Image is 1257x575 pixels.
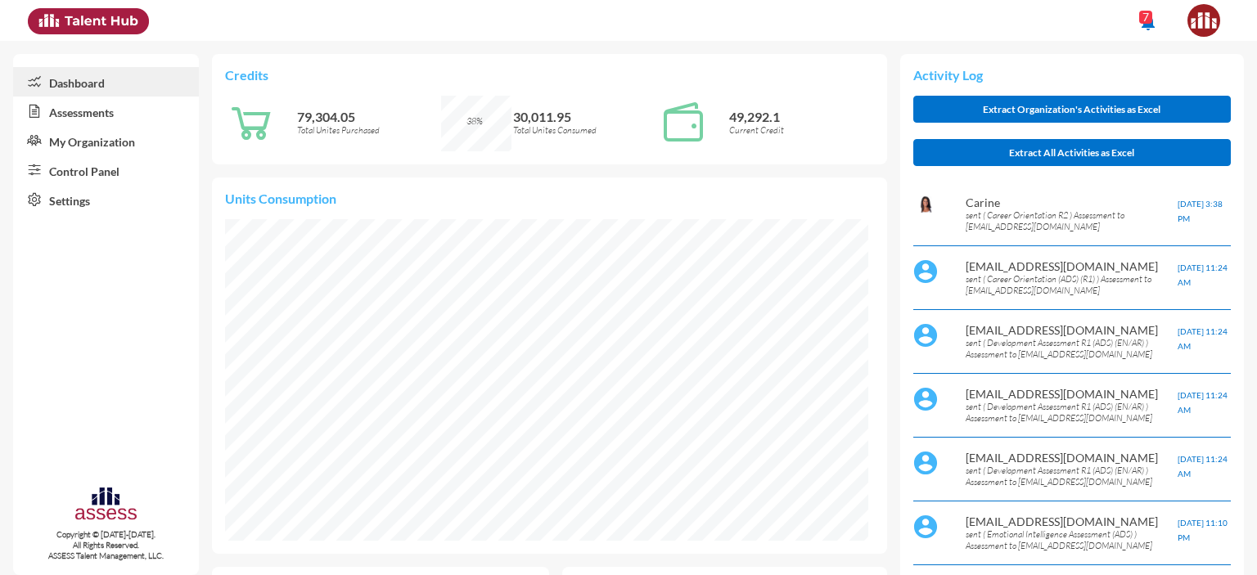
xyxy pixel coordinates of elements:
[225,67,874,83] p: Credits
[1178,390,1228,415] span: [DATE] 11:24 AM
[1138,12,1158,32] mat-icon: notifications
[1139,11,1152,24] div: 7
[74,485,138,525] img: assesscompany-logo.png
[913,323,938,348] img: default%20profile%20image.svg
[966,514,1178,528] p: [EMAIL_ADDRESS][DOMAIN_NAME]
[13,126,199,155] a: My Organization
[966,273,1178,296] p: sent ( Career Orientation (ADS) (R1) ) Assessment to [EMAIL_ADDRESS][DOMAIN_NAME]
[913,451,938,475] img: default%20profile%20image.svg
[1178,263,1228,287] span: [DATE] 11:24 AM
[1178,518,1228,542] span: [DATE] 11:10 PM
[297,124,441,136] p: Total Unites Purchased
[513,109,657,124] p: 30,011.95
[466,115,483,127] span: 38%
[966,259,1178,273] p: [EMAIL_ADDRESS][DOMAIN_NAME]
[913,195,938,213] img: b63dac60-c124-11ea-b896-7f3761cfa582_Carine.PNG
[1178,326,1228,351] span: [DATE] 11:24 AM
[729,109,873,124] p: 49,292.1
[225,191,874,206] p: Units Consumption
[1178,454,1228,478] span: [DATE] 11:24 AM
[13,67,199,97] a: Dashboard
[13,529,199,561] p: Copyright © [DATE]-[DATE]. All Rights Reserved. ASSESS Talent Management, LLC.
[913,139,1231,166] button: Extract All Activities as Excel
[966,451,1178,465] p: [EMAIL_ADDRESS][DOMAIN_NAME]
[966,387,1178,401] p: [EMAIL_ADDRESS][DOMAIN_NAME]
[297,109,441,124] p: 79,304.05
[966,528,1178,551] p: sent ( Emotional Intelligence Assessment (ADS) ) Assessment to [EMAIL_ADDRESS][DOMAIN_NAME]
[913,259,938,284] img: default%20profile%20image.svg
[729,124,873,136] p: Current Credit
[13,155,199,185] a: Control Panel
[913,96,1231,123] button: Extract Organization's Activities as Excel
[513,124,657,136] p: Total Unites Consumed
[13,97,199,126] a: Assessments
[966,209,1178,232] p: sent ( Career Orientation R2 ) Assessment to [EMAIL_ADDRESS][DOMAIN_NAME]
[966,195,1178,209] p: Carine
[966,401,1178,424] p: sent ( Development Assessment R1 (ADS) (EN/AR) ) Assessment to [EMAIL_ADDRESS][DOMAIN_NAME]
[966,323,1178,337] p: [EMAIL_ADDRESS][DOMAIN_NAME]
[13,185,199,214] a: Settings
[966,337,1178,360] p: sent ( Development Assessment R1 (ADS) (EN/AR) ) Assessment to [EMAIL_ADDRESS][DOMAIN_NAME]
[913,67,1231,83] p: Activity Log
[1178,199,1223,223] span: [DATE] 3:38 PM
[913,387,938,411] img: default%20profile%20image.svg
[966,465,1178,487] p: sent ( Development Assessment R1 (ADS) (EN/AR) ) Assessment to [EMAIL_ADDRESS][DOMAIN_NAME]
[913,514,938,539] img: default%20profile%20image.svg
